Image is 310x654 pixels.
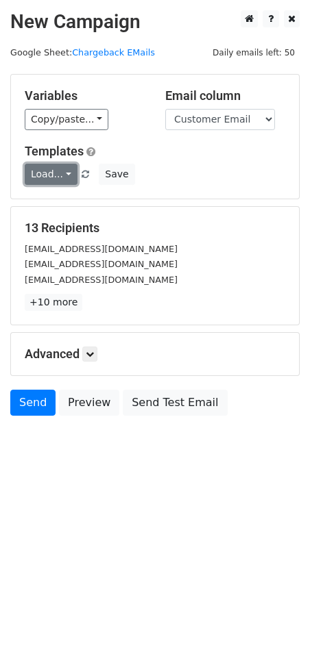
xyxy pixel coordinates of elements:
[25,109,108,130] a: Copy/paste...
[208,47,300,58] a: Daily emails left: 50
[241,588,310,654] iframe: Chat Widget
[25,88,145,103] h5: Variables
[10,390,56,416] a: Send
[99,164,134,185] button: Save
[208,45,300,60] span: Daily emails left: 50
[72,47,155,58] a: Chargeback EMails
[123,390,227,416] a: Send Test Email
[25,347,285,362] h5: Advanced
[25,275,178,285] small: [EMAIL_ADDRESS][DOMAIN_NAME]
[165,88,285,103] h5: Email column
[25,244,178,254] small: [EMAIL_ADDRESS][DOMAIN_NAME]
[25,164,77,185] a: Load...
[25,294,82,311] a: +10 more
[10,47,155,58] small: Google Sheet:
[10,10,300,34] h2: New Campaign
[59,390,119,416] a: Preview
[25,144,84,158] a: Templates
[25,259,178,269] small: [EMAIL_ADDRESS][DOMAIN_NAME]
[25,221,285,236] h5: 13 Recipients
